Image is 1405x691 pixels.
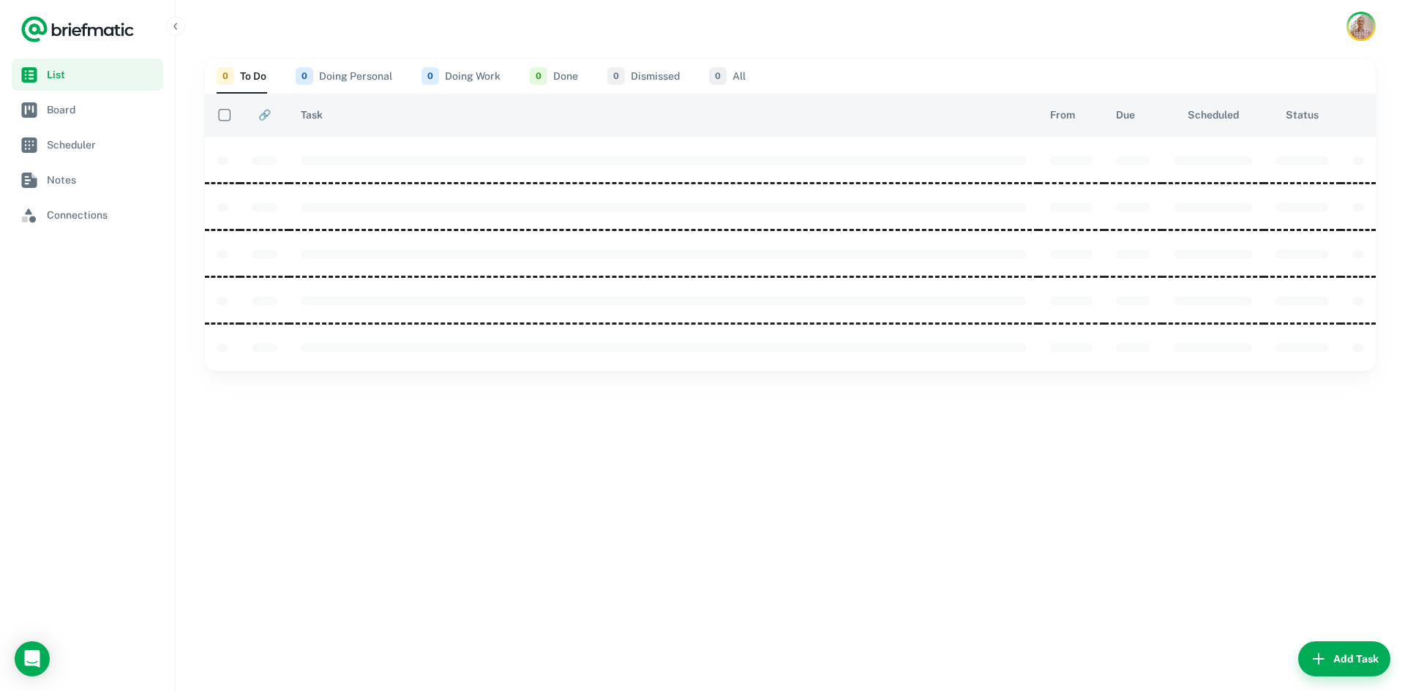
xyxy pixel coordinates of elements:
span: 0 [709,67,727,85]
a: List [12,58,163,91]
span: From [1050,106,1075,124]
button: Doing Work [421,58,501,94]
span: Scheduled [1188,106,1239,124]
span: List [47,67,157,83]
span: 🔗 [258,106,271,124]
button: Dismissed [607,58,680,94]
span: Due [1116,106,1135,124]
span: Board [47,102,157,118]
a: Connections [12,199,163,231]
span: Scheduler [47,137,157,153]
a: Board [12,94,163,126]
span: Notes [47,172,157,188]
span: Status [1286,106,1319,124]
div: Load Chat [15,641,50,676]
span: 0 [607,67,625,85]
span: 0 [530,67,547,85]
span: Connections [47,207,157,223]
a: Scheduler [12,129,163,161]
span: 0 [217,67,234,85]
button: Add Task [1298,641,1390,676]
button: All [709,58,746,94]
button: Done [530,58,578,94]
img: Rob Mark [1349,14,1374,39]
a: Logo [20,15,135,44]
button: To Do [217,58,266,94]
button: Account button [1346,12,1376,41]
span: 0 [296,67,313,85]
button: Doing Personal [296,58,392,94]
span: 0 [421,67,439,85]
a: Notes [12,164,163,196]
span: Task [301,106,323,124]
